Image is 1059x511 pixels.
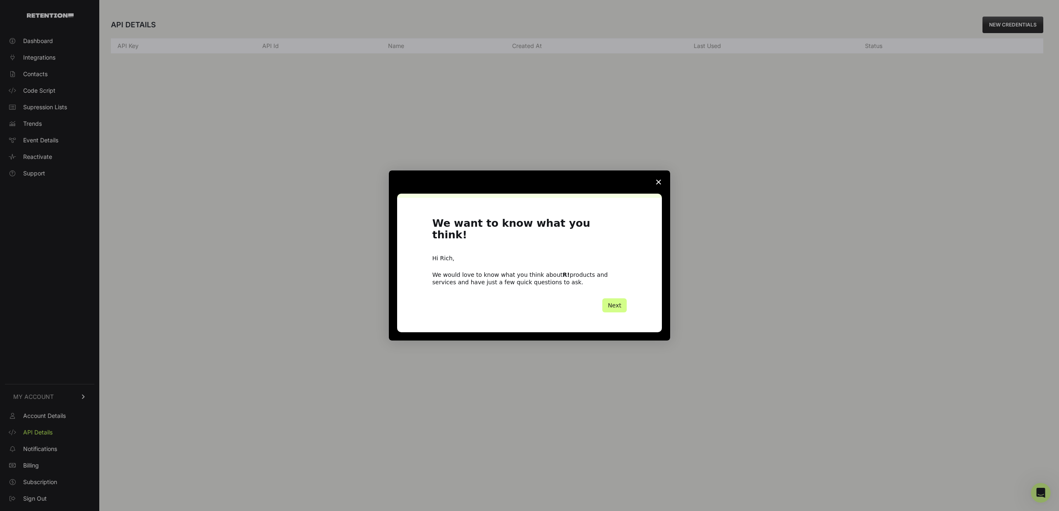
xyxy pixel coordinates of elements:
[563,271,570,278] b: R!
[432,218,627,246] h1: We want to know what you think!
[602,298,627,312] button: Next
[432,254,627,263] div: Hi Rich,
[432,271,627,286] div: We would love to know what you think about products and services and have just a few quick questi...
[647,170,670,194] span: Close survey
